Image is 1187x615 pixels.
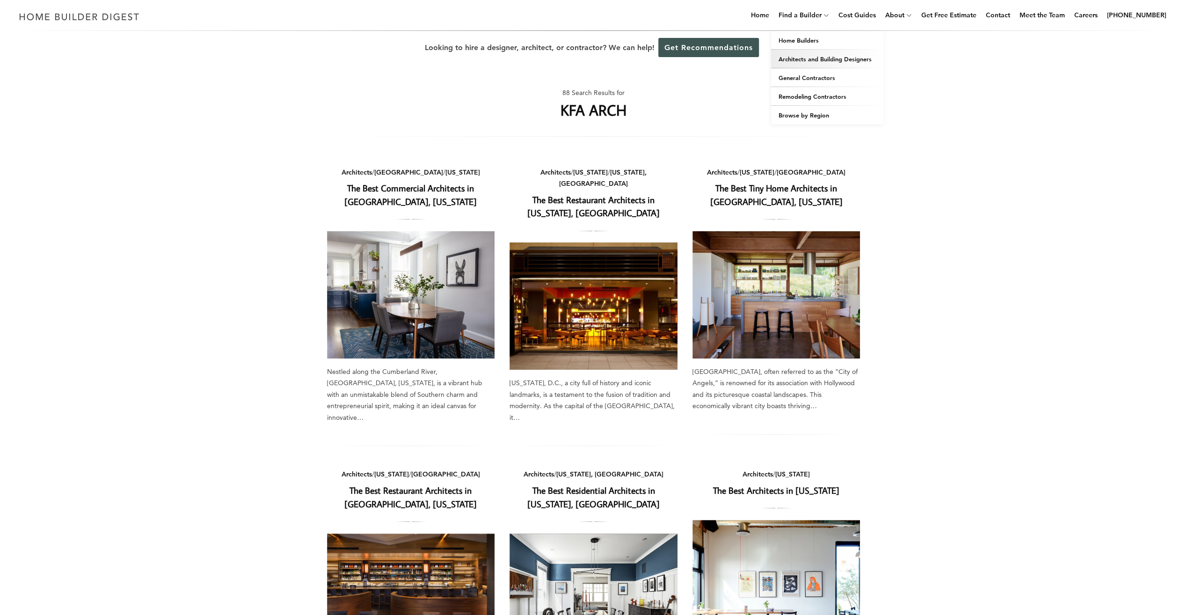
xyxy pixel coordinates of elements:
[556,470,663,478] a: [US_STATE], [GEOGRAPHIC_DATA]
[561,99,626,121] h1: KFA ARCH
[327,231,495,359] a: The Best Commercial Architects in [GEOGRAPHIC_DATA], [US_STATE]
[692,167,860,178] div: / /
[524,470,554,478] a: Architects
[327,167,495,178] div: / /
[692,231,860,359] a: The Best Tiny Home Architects in [GEOGRAPHIC_DATA], [US_STATE]
[562,87,625,99] span: 88 Search Results for
[15,7,144,26] img: Home Builder Digest
[510,469,677,480] div: /
[771,68,883,87] a: General Contractors
[710,182,843,207] a: The Best Tiny Home Architects in [GEOGRAPHIC_DATA], [US_STATE]
[771,50,883,68] a: Architects and Building Designers
[692,469,860,480] div: /
[327,469,495,480] div: / /
[344,484,477,510] a: The Best Restaurant Architects in [GEOGRAPHIC_DATA], [US_STATE]
[743,470,773,478] a: Architects
[740,168,774,176] a: [US_STATE]
[777,168,845,176] a: [GEOGRAPHIC_DATA]
[374,470,409,478] a: [US_STATE]
[527,194,660,219] a: The Best Restaurant Architects in [US_STATE], [GEOGRAPHIC_DATA]
[445,168,480,176] a: [US_STATE]
[713,484,839,496] a: The Best Architects in [US_STATE]
[771,106,883,124] a: Browse by Region
[510,377,677,423] div: [US_STATE], D.C., a city full of history and iconic landmarks, is a testament to the fusion of tr...
[771,87,883,106] a: Remodeling Contractors
[527,484,660,510] a: The Best Residential Architects in [US_STATE], [GEOGRAPHIC_DATA]
[342,168,372,176] a: Architects
[771,31,883,50] a: Home Builders
[342,470,372,478] a: Architects
[411,470,480,478] a: [GEOGRAPHIC_DATA]
[658,38,759,57] a: Get Recommendations
[573,168,608,176] a: [US_STATE]
[344,182,477,207] a: The Best Commercial Architects in [GEOGRAPHIC_DATA], [US_STATE]
[510,242,677,370] a: The Best Restaurant Architects in [US_STATE], [GEOGRAPHIC_DATA]
[707,168,737,176] a: Architects
[775,470,810,478] a: [US_STATE]
[692,366,860,412] div: [GEOGRAPHIC_DATA], often referred to as the “City of Angels,” is renowned for its association wit...
[510,167,677,190] div: / /
[374,168,443,176] a: [GEOGRAPHIC_DATA]
[540,168,571,176] a: Architects
[327,366,495,424] div: Nestled along the Cumberland River, [GEOGRAPHIC_DATA], [US_STATE], is a vibrant hub with an unmis...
